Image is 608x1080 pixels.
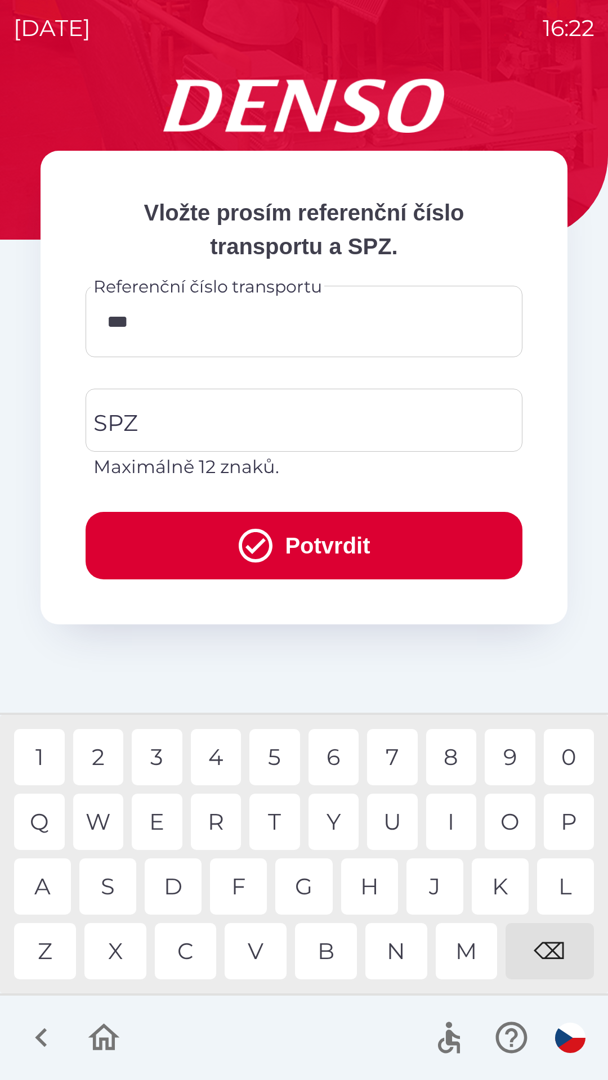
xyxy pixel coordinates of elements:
[14,11,91,45] p: [DATE]
[41,79,567,133] img: Logo
[555,1023,585,1053] img: cs flag
[93,453,515,480] p: Maximálně 12 znaků.
[86,196,522,263] p: Vložte prosím referenční číslo transportu a SPZ.
[86,512,522,579] button: Potvrdit
[543,11,594,45] p: 16:22
[93,274,322,299] label: Referenční číslo transportu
